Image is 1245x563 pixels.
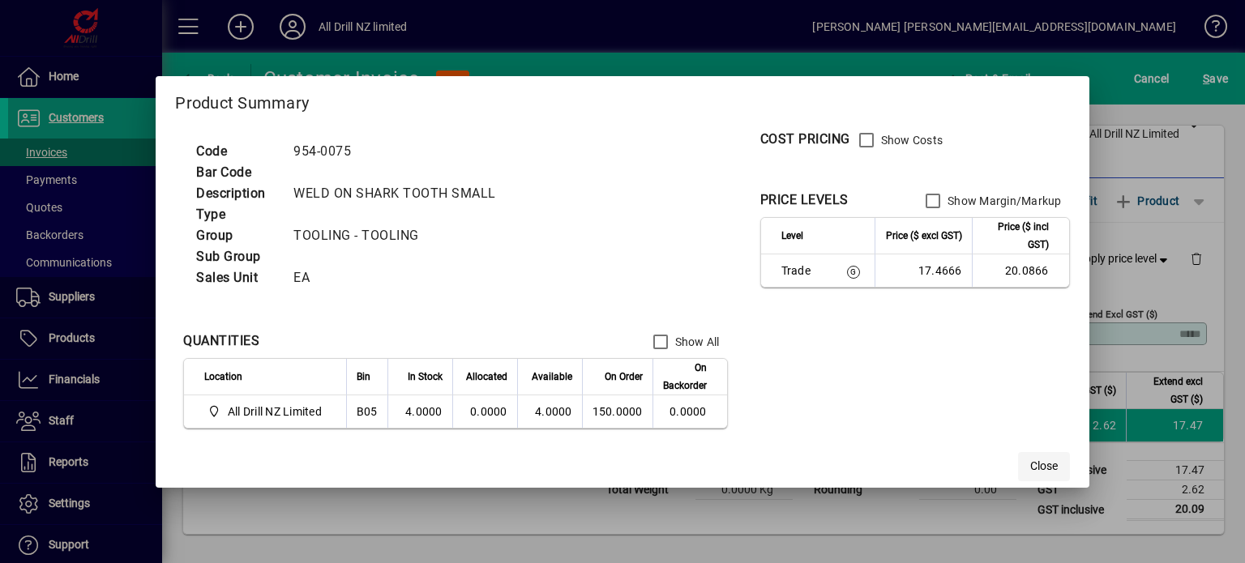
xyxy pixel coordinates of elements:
[408,368,443,386] span: In Stock
[387,395,452,428] td: 4.0000
[886,227,962,245] span: Price ($ excl GST)
[760,190,849,210] div: PRICE LEVELS
[204,368,242,386] span: Location
[982,218,1049,254] span: Price ($ incl GST)
[1018,452,1070,481] button: Close
[781,227,803,245] span: Level
[532,368,572,386] span: Available
[156,76,1089,123] h2: Product Summary
[346,395,387,428] td: B05
[285,183,516,204] td: WELD ON SHARK TOOTH SMALL
[875,254,972,287] td: 17.4666
[188,183,285,204] td: Description
[188,246,285,267] td: Sub Group
[357,368,370,386] span: Bin
[188,162,285,183] td: Bar Code
[944,193,1062,209] label: Show Margin/Markup
[285,267,516,288] td: EA
[672,334,720,350] label: Show All
[452,395,517,428] td: 0.0000
[466,368,507,386] span: Allocated
[285,225,516,246] td: TOOLING - TOOLING
[188,225,285,246] td: Group
[517,395,582,428] td: 4.0000
[188,204,285,225] td: Type
[593,405,643,418] span: 150.0000
[183,331,259,351] div: QUANTITIES
[760,130,850,149] div: COST PRICING
[652,395,727,428] td: 0.0000
[285,141,516,162] td: 954-0075
[1030,458,1058,475] span: Close
[204,402,328,421] span: All Drill NZ Limited
[663,359,707,395] span: On Backorder
[972,254,1069,287] td: 20.0866
[188,267,285,288] td: Sales Unit
[781,262,824,279] span: Trade
[228,403,322,420] span: All Drill NZ Limited
[188,141,285,162] td: Code
[878,132,943,148] label: Show Costs
[605,368,643,386] span: On Order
